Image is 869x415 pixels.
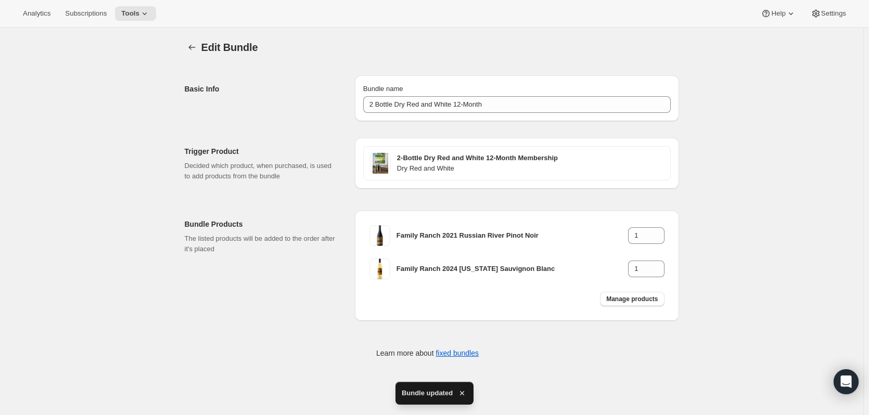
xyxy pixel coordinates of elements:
h3: Family Ranch 2021 Russian River Pinot Noir [397,230,628,241]
span: Edit Bundle [201,42,258,53]
h2: Trigger Product [185,146,338,157]
span: Bundle updated [402,388,453,398]
span: Tools [121,9,139,18]
span: Manage products [606,295,658,303]
span: Settings [821,9,846,18]
button: Tools [115,6,156,21]
input: ie. Smoothie box [363,96,671,113]
h3: 2-Bottle Dry Red and White 12-Month Membership [397,153,664,163]
a: fixed bundles [436,349,479,357]
button: Bundles [185,40,199,55]
button: Analytics [17,6,57,21]
button: Help [755,6,802,21]
span: Help [771,9,785,18]
button: Subscriptions [59,6,113,21]
button: Settings [804,6,852,21]
h2: Basic Info [185,84,338,94]
h2: Bundle Products [185,219,338,229]
span: Bundle name [363,85,403,93]
button: Manage products [600,292,664,306]
p: Decided which product, when purchased, is used to add products from the bundle [185,161,338,181]
span: Analytics [23,9,50,18]
div: Open Intercom Messenger [834,369,859,394]
h4: Dry Red and White [397,163,664,174]
span: Subscriptions [65,9,107,18]
h3: Family Ranch 2024 [US_STATE] Sauvignon Blanc [397,264,628,274]
p: Learn more about [376,348,479,358]
p: The listed products will be added to the order after it's placed [185,234,338,254]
